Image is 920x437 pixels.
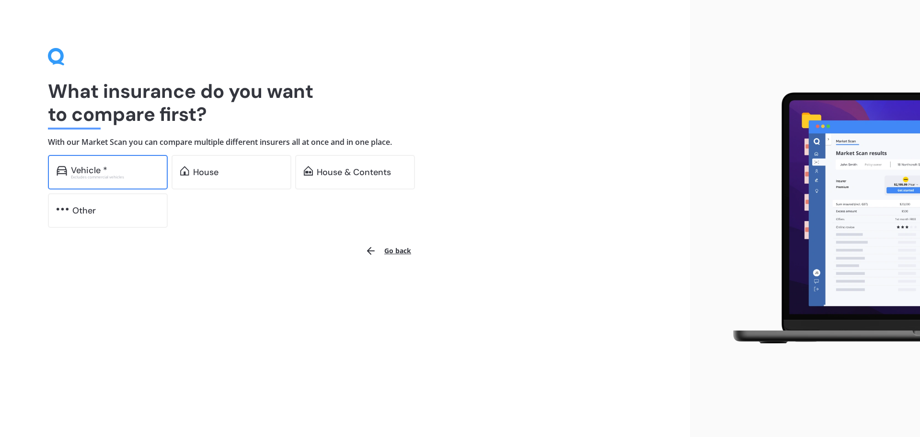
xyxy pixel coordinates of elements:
h1: What insurance do you want to compare first? [48,80,642,126]
img: laptop.webp [719,87,920,351]
button: Go back [359,239,417,262]
h4: With our Market Scan you can compare multiple different insurers all at once and in one place. [48,137,642,147]
div: Vehicle * [71,165,107,175]
div: House & Contents [317,167,391,177]
img: home-and-contents.b802091223b8502ef2dd.svg [304,166,313,176]
div: Other [72,206,96,215]
img: home.91c183c226a05b4dc763.svg [180,166,189,176]
div: House [193,167,218,177]
img: car.f15378c7a67c060ca3f3.svg [57,166,67,176]
img: other.81dba5aafe580aa69f38.svg [57,204,69,214]
div: Excludes commercial vehicles [71,175,159,179]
